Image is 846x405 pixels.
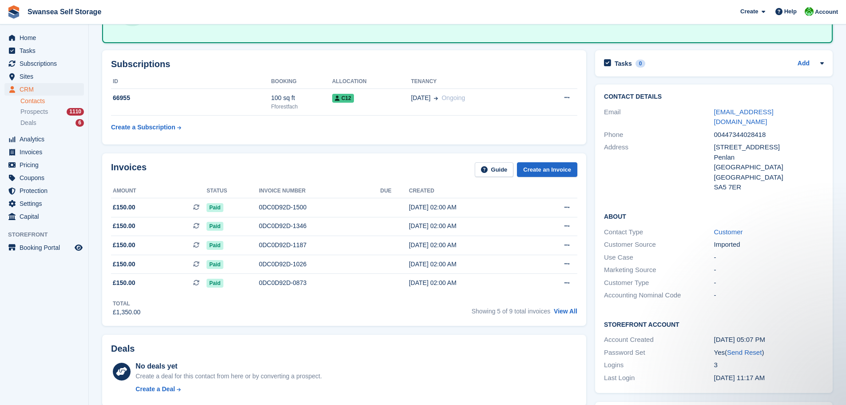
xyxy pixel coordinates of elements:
a: Create a Subscription [111,119,181,136]
div: [GEOGRAPHIC_DATA] [714,172,824,183]
span: Capital [20,210,73,223]
span: C12 [332,94,354,103]
div: - [714,290,824,301]
a: View All [554,308,577,315]
th: Tenancy [411,75,535,89]
img: stora-icon-8386f47178a22dfd0bd8f6a31ec36ba5ce8667c1dd55bd0f319d3a0aa187defe.svg [7,5,20,19]
img: Andrew Robbins [805,7,814,16]
a: [EMAIL_ADDRESS][DOMAIN_NAME] [714,108,774,126]
span: Paid [207,222,223,231]
div: 0DC0D92D-1500 [259,203,380,212]
div: Create a Subscription [111,123,175,132]
a: menu [4,32,84,44]
div: Marketing Source [604,265,714,275]
h2: About [604,212,824,221]
a: menu [4,146,84,158]
div: Fforestfach [271,103,332,111]
span: Coupons [20,172,73,184]
a: menu [4,172,84,184]
div: 0DC0D92D-1346 [259,221,380,231]
div: 00447344028418 [714,130,824,140]
div: 3 [714,360,824,370]
div: Create a Deal [135,385,175,394]
div: Email [604,107,714,127]
th: ID [111,75,271,89]
div: 0DC0D92D-0873 [259,278,380,288]
div: No deals yet [135,361,322,372]
div: 66955 [111,93,271,103]
div: - [714,253,824,263]
a: menu [4,159,84,171]
div: Address [604,142,714,192]
a: Create a Deal [135,385,322,394]
th: Amount [111,184,207,198]
a: menu [4,83,84,96]
h2: Tasks [615,60,632,68]
div: [DATE] 02:00 AM [409,203,530,212]
a: Guide [475,162,514,177]
span: Paid [207,203,223,212]
span: Analytics [20,133,73,145]
div: 6 [75,119,84,127]
div: 0DC0D92D-1187 [259,241,380,250]
div: Account Created [604,335,714,345]
a: Prospects 1110 [20,107,84,116]
div: [DATE] 02:00 AM [409,260,530,269]
th: Invoice number [259,184,380,198]
span: Paid [207,260,223,269]
a: Swansea Self Storage [24,4,105,19]
span: Sites [20,70,73,83]
span: Protection [20,184,73,197]
a: Add [798,59,810,69]
div: Yes [714,348,824,358]
div: - [714,278,824,288]
a: menu [4,57,84,70]
span: Pricing [20,159,73,171]
div: - [714,265,824,275]
span: Tasks [20,44,73,57]
a: Create an Invoice [517,162,577,177]
th: Booking [271,75,332,89]
div: Penlan [714,152,824,163]
div: 100 sq ft [271,93,332,103]
div: Contact Type [604,227,714,237]
th: Status [207,184,259,198]
span: Showing 5 of 9 total invoices [472,308,550,315]
h2: Deals [111,344,135,354]
span: [DATE] [411,93,430,103]
div: Customer Type [604,278,714,288]
span: Prospects [20,108,48,116]
div: 0DC0D92D-1026 [259,260,380,269]
div: 1110 [67,108,84,116]
span: Help [784,7,797,16]
div: [DATE] 02:00 AM [409,221,530,231]
a: menu [4,210,84,223]
span: Ongoing [441,94,465,101]
a: Preview store [73,242,84,253]
div: Use Case [604,253,714,263]
span: CRM [20,83,73,96]
a: Send Reset [727,349,762,356]
div: Total [113,300,140,308]
th: Due [380,184,409,198]
span: Paid [207,241,223,250]
span: Settings [20,197,73,210]
span: Home [20,32,73,44]
time: 2025-03-08 11:17:56 UTC [714,374,765,381]
div: [GEOGRAPHIC_DATA] [714,162,824,172]
div: Password Set [604,348,714,358]
div: 0 [635,60,646,68]
a: menu [4,44,84,57]
div: [DATE] 05:07 PM [714,335,824,345]
div: [STREET_ADDRESS] [714,142,824,152]
span: Paid [207,279,223,288]
th: Created [409,184,530,198]
div: Phone [604,130,714,140]
a: menu [4,184,84,197]
span: Booking Portal [20,241,73,254]
span: Subscriptions [20,57,73,70]
th: Allocation [332,75,411,89]
span: Account [815,8,838,16]
a: Deals 6 [20,118,84,128]
span: £150.00 [113,278,135,288]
